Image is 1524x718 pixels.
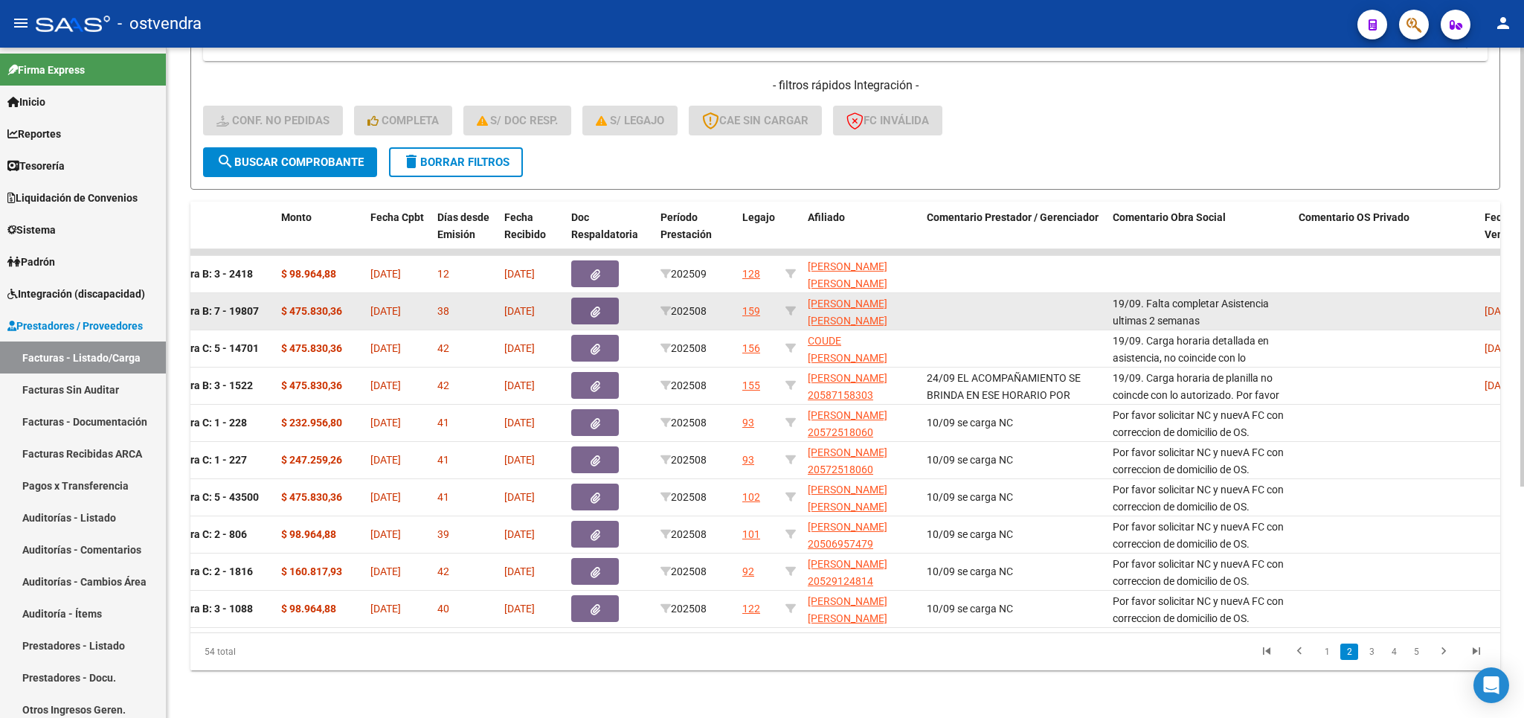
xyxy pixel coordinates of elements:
span: [PERSON_NAME] 20506957479 [808,521,887,550]
a: 2 [1340,644,1358,660]
div: 128 [742,266,760,283]
strong: Factura C: 5 - 14701 [164,343,259,355]
span: [DATE] [1485,342,1515,354]
span: 40 [437,603,449,615]
span: 10/09 se carga NC [927,565,1013,577]
strong: $ 98.964,88 [281,268,336,280]
span: Conf. no pedidas [216,114,329,127]
span: 19/09. Carga horaria detallada en asistencia, no coincide con lo autorizado. [1113,335,1269,381]
button: S/ Doc Resp. [463,106,572,135]
span: Días desde Emisión [437,211,489,240]
span: Legajo [742,211,775,223]
span: 10/09 se carga NC [927,603,1013,615]
span: 202508 [660,603,707,615]
span: 202508 [660,305,707,317]
span: 38 [437,305,449,317]
span: Prestadores / Proveedores [7,318,143,334]
a: go to previous page [1285,644,1314,660]
li: page 1 [1316,639,1338,664]
span: Liquidación de Convenios [7,190,138,206]
span: 24/09 EL ACOMPAÑAMIENTO SE BRINDA EN ESE HORARIO POR DESICIÓN DE [PERSON_NAME] Y EQUIPO TERAPUETI... [927,372,1097,452]
span: - ostvendra [118,7,202,40]
datatable-header-cell: Fecha Recibido [498,202,565,267]
mat-icon: person [1494,14,1512,32]
span: 41 [437,454,449,466]
div: 156 [742,340,760,357]
strong: $ 475.830,36 [281,305,342,317]
strong: $ 475.830,36 [281,379,342,391]
datatable-header-cell: Legajo [736,202,779,267]
datatable-header-cell: Días desde Emisión [431,202,498,267]
span: 202508 [660,528,707,540]
span: Comentario OS Privado [1299,211,1409,223]
span: [DATE] [370,417,401,429]
span: [DATE] [504,565,535,577]
button: CAE SIN CARGAR [689,106,822,135]
div: Open Intercom Messenger [1473,667,1509,703]
span: [DATE] [370,379,401,391]
li: page 2 [1338,639,1360,664]
button: FC Inválida [833,106,942,135]
datatable-header-cell: Comentario Prestador / Gerenciador [921,202,1107,267]
div: 155 [742,377,760,394]
a: 4 [1385,644,1403,660]
span: 42 [437,342,449,354]
span: [DATE] [370,565,401,577]
span: Borrar Filtros [402,156,509,169]
span: [DATE] [1485,379,1515,391]
li: page 4 [1383,639,1405,664]
datatable-header-cell: Doc Respaldatoria [565,202,655,267]
span: [DATE] [504,528,535,540]
button: S/ legajo [582,106,678,135]
span: Inicio [7,94,45,110]
div: 122 [742,600,760,618]
span: 202508 [660,454,707,466]
span: Buscar Comprobante [216,156,364,169]
span: COUDE [PERSON_NAME] 20570931696 [808,335,887,381]
span: Doc Respaldatoria [571,211,638,240]
span: Por favor solicitar NC y nuevA FC con correccion de domicilio de OS. [STREET_ADDRESS][PERSON_NAME... [1113,446,1284,509]
span: 19/09. Carga horaria de planilla no coincde con lo autorizado. Por favor solicitar con firma y se... [1113,372,1279,435]
div: 159 [742,303,760,320]
span: 202508 [660,379,707,391]
span: Completa [367,114,439,127]
strong: Factura B: 3 - 1522 [164,380,253,392]
a: go to first page [1253,644,1281,660]
span: 202508 [660,342,707,354]
span: Por favor solicitar NC y nuevA FC con correccion de domicilio de OS. [STREET_ADDRESS][PERSON_NAME... [1113,558,1284,621]
span: [DATE] [504,454,535,466]
li: page 3 [1360,639,1383,664]
span: 202508 [660,491,707,503]
span: Período Prestación [660,211,712,240]
datatable-header-cell: Fecha Cpbt [364,202,431,267]
datatable-header-cell: Afiliado [802,202,921,267]
div: 93 [742,452,754,469]
span: Sistema [7,222,56,238]
span: S/ legajo [596,114,664,127]
span: Por favor solicitar NC y nuevA FC con correccion de domicilio de OS. [STREET_ADDRESS][PERSON_NAME... [1113,521,1284,583]
span: [PERSON_NAME] [PERSON_NAME] 20500316803 [808,484,887,530]
span: 10/09 se carga NC [927,491,1013,503]
strong: Factura C: 1 - 228 [164,417,247,429]
div: 54 total [190,633,450,670]
span: [PERSON_NAME] [PERSON_NAME] 27561161394 [808,298,887,344]
span: [DATE] [504,491,535,503]
strong: $ 475.830,36 [281,491,342,503]
span: 41 [437,417,449,429]
span: [DATE] [504,268,535,280]
strong: Factura B: 7 - 19807 [164,306,259,318]
span: 19/09. Falta completar Asistencia ultimas 2 semanas [1113,298,1269,327]
span: Comentario Prestador / Gerenciador [927,211,1099,223]
span: Firma Express [7,62,85,78]
span: 202508 [660,565,707,577]
span: 42 [437,379,449,391]
span: Integración (discapacidad) [7,286,145,302]
button: Conf. no pedidas [203,106,343,135]
h4: - filtros rápidos Integración - [203,77,1488,94]
span: Tesorería [7,158,65,174]
span: CAE SIN CARGAR [702,114,808,127]
button: Buscar Comprobante [203,147,377,177]
button: Completa [354,106,452,135]
strong: $ 475.830,36 [281,342,342,354]
span: Fecha Cpbt [370,211,424,223]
